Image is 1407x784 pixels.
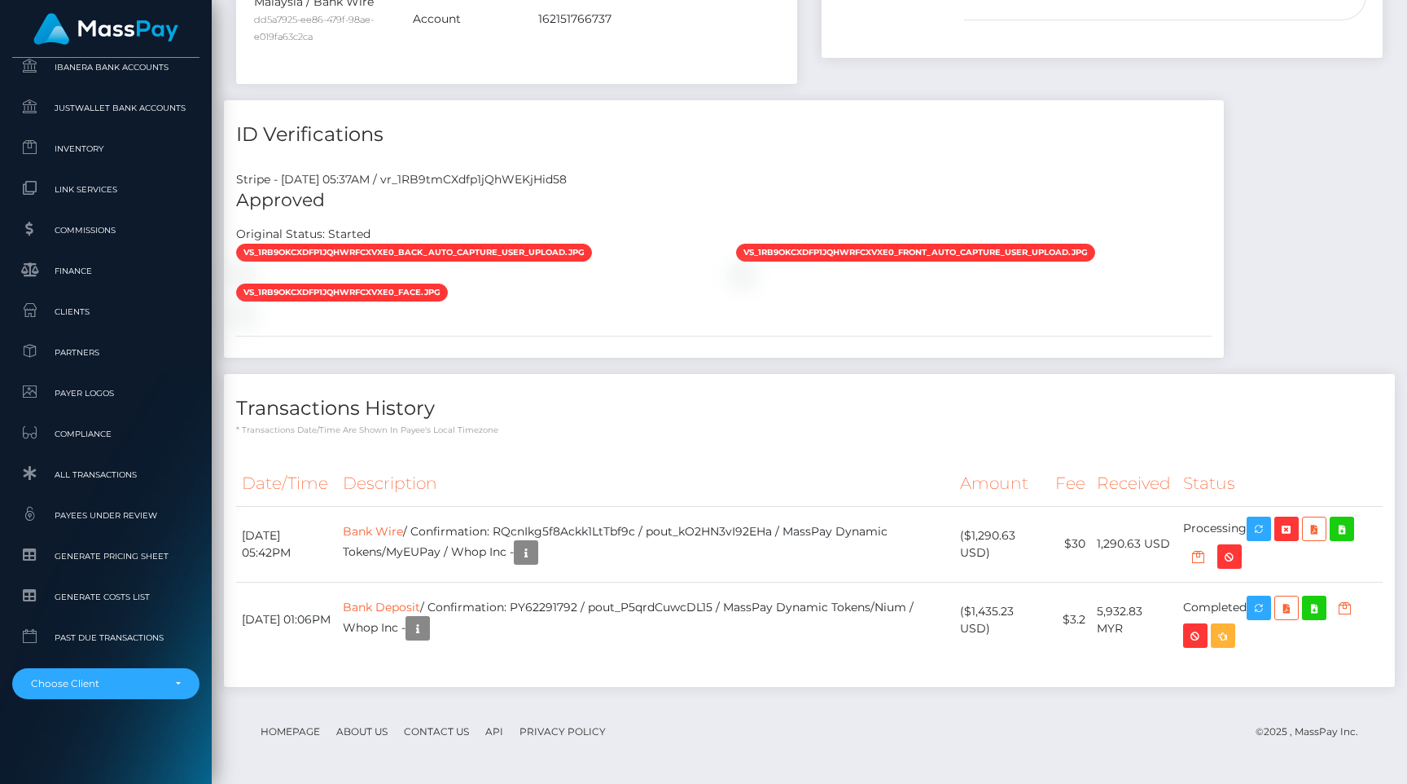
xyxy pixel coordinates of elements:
[12,457,199,492] a: All Transactions
[343,524,403,539] a: Bank Wire
[337,461,954,506] th: Description
[19,180,193,199] span: Link Services
[12,50,199,85] a: Ibanera Bank Accounts
[12,335,199,370] a: Partners
[12,172,199,207] a: Link Services
[236,284,448,302] span: vs_1RB9okCXdfp1jQhWrfCxvXE0_face.jpg
[19,425,193,443] span: Compliance
[12,668,199,699] button: Choose Client
[236,506,337,582] td: [DATE] 05:42PM
[19,343,193,362] span: Partners
[224,171,1224,188] div: Stripe - [DATE] 05:37AM / vr_1RB9tmCXdfp1jQhWEKjHid58
[19,465,193,484] span: All Transactions
[236,308,249,321] img: vr_1RB9tmCXdfp1jQhWEKjHid58file_1RB9teCXdfp1jQhWJYwOHZdg
[12,294,199,329] a: Clients
[12,131,199,166] a: Inventory
[236,582,337,658] td: [DATE] 01:06PM
[1256,723,1370,741] div: © 2025 , MassPay Inc.
[236,244,592,262] span: vs_1RB9okCXdfp1jQhWrfCxvXE0_back_auto_capture_user_upload.jpg
[19,384,193,403] span: Payer Logos
[19,588,193,606] span: Generate Costs List
[1091,461,1177,506] th: Received
[254,14,374,42] small: dd5a7925-ee86-479f-98ae-e019fa63c2ca
[19,628,193,647] span: Past Due Transactions
[31,677,162,690] div: Choose Client
[12,539,199,574] a: Generate Pricing Sheet
[12,253,199,288] a: Finance
[236,461,337,506] th: Date/Time
[1050,506,1091,582] td: $30
[236,268,249,281] img: vr_1RB9tmCXdfp1jQhWEKjHid58file_1RB9tICXdfp1jQhWpE7hxrC7
[236,227,370,241] h7: Original Status: Started
[1091,582,1177,658] td: 5,932.83 MYR
[19,221,193,240] span: Commissions
[236,121,1212,149] h4: ID Verifications
[12,213,199,248] a: Commissions
[337,582,954,658] td: / Confirmation: PY62291792 / pout_P5qrdCuwcDL15 / MassPay Dynamic Tokens/Nium / Whop Inc -
[1177,506,1383,582] td: Processing
[479,719,510,744] a: API
[19,547,193,566] span: Generate Pricing Sheet
[236,188,1212,214] h5: Approved
[337,506,954,582] td: / Confirmation: RQcnIkg5f8Ackk1LtTbf9c / pout_kO2HN3vI92EHa / MassPay Dynamic Tokens/MyEUPay / Wh...
[513,719,612,744] a: Privacy Policy
[19,99,193,117] span: JustWallet Bank Accounts
[343,600,420,614] a: Bank Deposit
[1091,506,1177,582] td: 1,290.63 USD
[236,424,1383,436] p: * Transactions date/time are shown in payee's local timezone
[954,582,1050,658] td: ($1,435.23 USD)
[12,90,199,126] a: JustWallet Bank Accounts
[33,13,178,45] img: MassPay Logo
[397,719,476,744] a: Contact Us
[1050,582,1091,658] td: $3.2
[12,579,199,614] a: Generate Costs List
[12,620,199,655] a: Past Due Transactions
[254,719,327,744] a: Homepage
[954,461,1050,506] th: Amount
[1177,461,1383,506] th: Status
[12,416,199,451] a: Compliance
[19,506,193,525] span: Payees under Review
[19,58,193,77] span: Ibanera Bank Accounts
[19,139,193,158] span: Inventory
[1050,461,1091,506] th: Fee
[236,394,1383,423] h4: Transactions History
[330,719,394,744] a: About Us
[736,268,749,281] img: vr_1RB9tmCXdfp1jQhWEKjHid58file_1RB9stCXdfp1jQhWyLzNaPol
[12,498,199,533] a: Payees under Review
[1177,582,1383,658] td: Completed
[19,302,193,321] span: Clients
[954,506,1050,582] td: ($1,290.63 USD)
[736,244,1095,262] span: vs_1RB9okCXdfp1jQhWrfCxvXE0_front_auto_capture_user_upload.jpg
[19,262,193,280] span: Finance
[12,376,199,411] a: Payer Logos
